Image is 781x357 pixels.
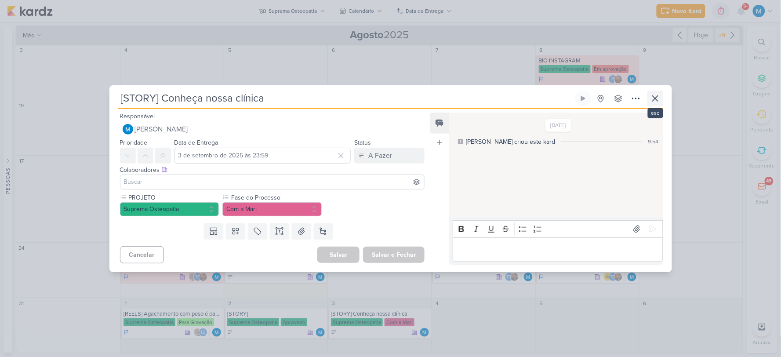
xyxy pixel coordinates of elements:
div: Editor toolbar [453,220,663,237]
button: A Fazer [354,148,425,164]
button: Cancelar [120,246,164,263]
div: Editor editing area: main [453,237,663,262]
label: Data de Entrega [174,139,218,146]
input: Buscar [122,177,423,187]
button: [PERSON_NAME] [120,121,425,137]
div: 9:54 [648,138,659,146]
label: Prioridade [120,139,148,146]
div: [PERSON_NAME] criou este kard [466,137,555,146]
label: Status [354,139,371,146]
span: [PERSON_NAME] [135,124,188,135]
button: Com a Mari [222,202,322,216]
label: PROJETO [128,193,219,202]
label: Fase do Processo [230,193,322,202]
button: Suprema Osteopatia [120,202,219,216]
img: MARIANA MIRANDA [123,124,133,135]
input: Select a date [174,148,351,164]
div: esc [648,108,663,118]
input: Kard Sem Título [118,91,574,106]
div: Colaboradores [120,165,425,175]
label: Responsável [120,113,155,120]
div: A Fazer [368,150,392,161]
div: Ligar relógio [580,95,587,102]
